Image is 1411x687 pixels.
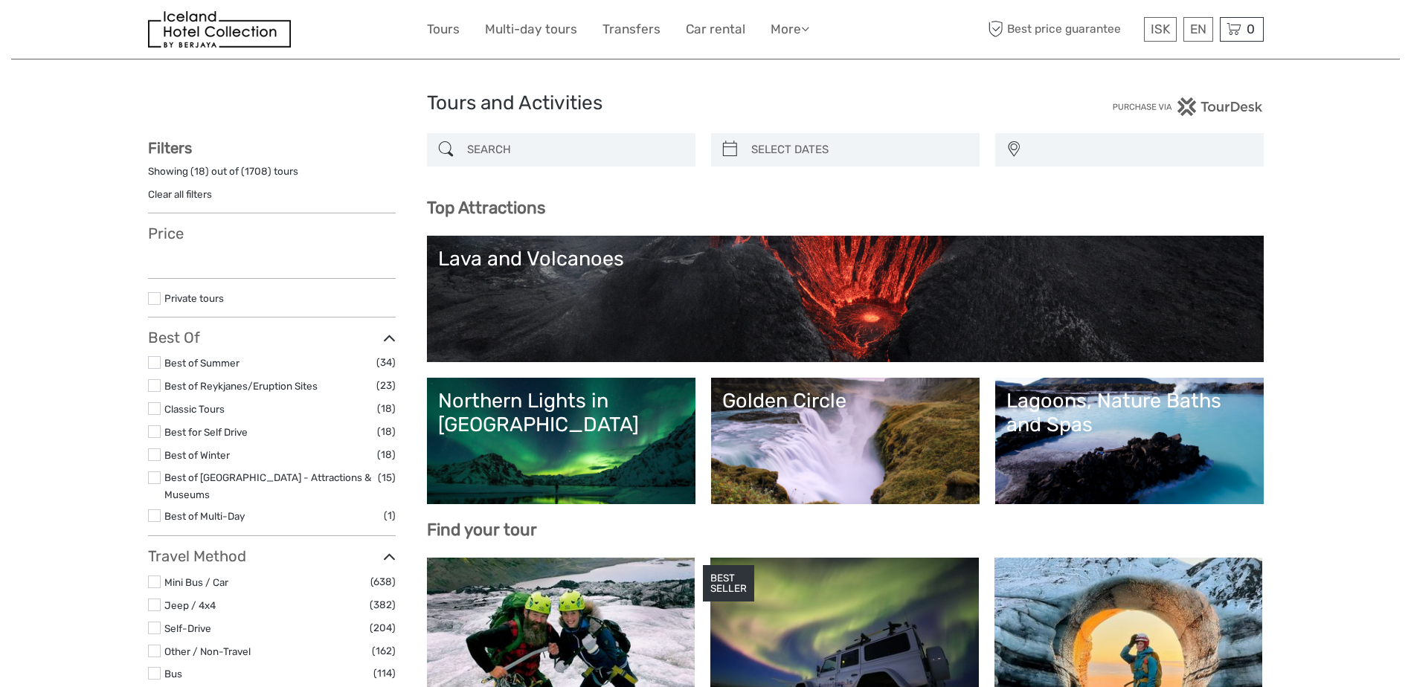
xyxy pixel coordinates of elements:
a: Best of Multi-Day [164,510,245,522]
label: 18 [194,164,205,178]
b: Find your tour [427,520,537,540]
strong: Filters [148,139,192,157]
span: ISK [1151,22,1170,36]
div: Northern Lights in [GEOGRAPHIC_DATA] [438,389,684,437]
a: Best for Self Drive [164,426,248,438]
a: Car rental [686,19,745,40]
span: (114) [373,665,396,682]
div: Showing ( ) out of ( ) tours [148,164,396,187]
div: BEST SELLER [703,565,754,602]
a: Transfers [602,19,660,40]
a: Best of Summer [164,357,240,369]
label: 1708 [245,164,268,178]
span: (18) [377,446,396,463]
span: (34) [376,354,396,371]
a: Jeep / 4x4 [164,599,216,611]
span: (18) [377,400,396,417]
span: (162) [372,642,396,659]
span: (23) [376,377,396,394]
a: Best of Winter [164,449,230,461]
span: (1) [384,507,396,524]
h1: Tours and Activities [427,91,985,115]
img: PurchaseViaTourDesk.png [1112,97,1263,116]
div: Lava and Volcanoes [438,247,1253,271]
a: Private tours [164,292,224,304]
span: (204) [370,619,396,636]
a: Lava and Volcanoes [438,247,1253,351]
a: Clear all filters [148,188,212,200]
input: SEARCH [461,137,688,163]
span: (15) [378,469,396,486]
a: Other / Non-Travel [164,645,251,657]
img: 481-8f989b07-3259-4bb0-90ed-3da368179bdc_logo_small.jpg [148,11,291,48]
span: 0 [1244,22,1257,36]
a: Classic Tours [164,403,225,415]
b: Top Attractions [427,198,545,218]
a: Bus [164,668,182,680]
div: Golden Circle [722,389,968,413]
div: Lagoons, Nature Baths and Spas [1006,389,1253,437]
span: Best price guarantee [985,17,1140,42]
a: Self-Drive [164,622,211,634]
a: Lagoons, Nature Baths and Spas [1006,389,1253,493]
a: Northern Lights in [GEOGRAPHIC_DATA] [438,389,684,493]
h3: Best Of [148,329,396,346]
a: Mini Bus / Car [164,576,228,588]
span: (638) [370,573,396,590]
a: Best of Reykjanes/Eruption Sites [164,380,318,392]
a: Best of [GEOGRAPHIC_DATA] - Attractions & Museums [164,471,371,500]
h3: Price [148,225,396,242]
span: (18) [377,423,396,440]
input: SELECT DATES [745,137,972,163]
a: Multi-day tours [485,19,577,40]
h3: Travel Method [148,547,396,565]
div: EN [1183,17,1213,42]
a: Tours [427,19,460,40]
a: Golden Circle [722,389,968,493]
a: More [771,19,809,40]
span: (382) [370,596,396,613]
